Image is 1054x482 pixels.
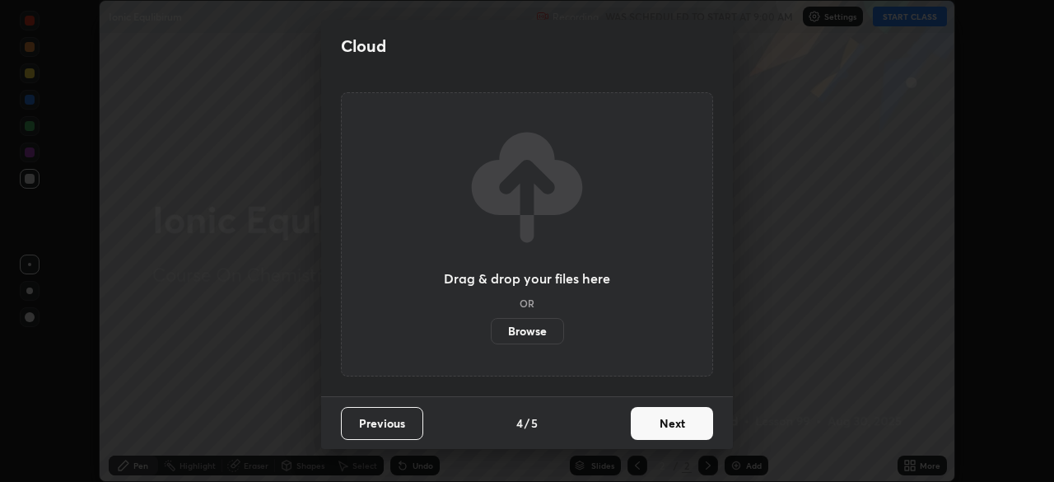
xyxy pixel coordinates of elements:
[520,298,534,308] h5: OR
[525,414,529,432] h4: /
[516,414,523,432] h4: 4
[341,35,386,57] h2: Cloud
[444,272,610,285] h3: Drag & drop your files here
[631,407,713,440] button: Next
[341,407,423,440] button: Previous
[531,414,538,432] h4: 5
